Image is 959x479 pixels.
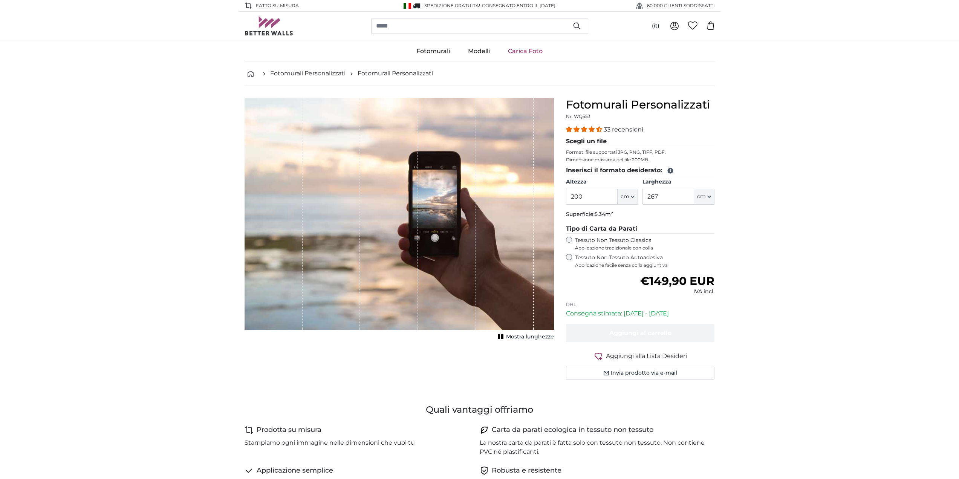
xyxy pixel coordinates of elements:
h3: Quali vantaggi offriamo [245,404,715,416]
button: Aggiungi alla Lista Desideri [566,351,715,361]
span: Fatto su misura [256,2,299,9]
h1: Fotomurali Personalizzati [566,98,715,112]
button: Aggiungi al carrello [566,324,715,342]
label: Larghezza [642,178,714,186]
h4: Prodotta su misura [257,425,321,435]
span: €149,90 EUR [640,274,714,288]
button: Mostra lunghezze [496,332,554,342]
p: Dimensione massima del file 200MB. [566,157,715,163]
span: Aggiungi alla Lista Desideri [606,352,687,361]
div: 1 of 1 [245,98,554,342]
legend: Inserisci il formato desiderato: [566,166,715,175]
legend: Tipo di Carta da Parati [566,224,715,234]
h4: Carta da parati ecologica in tessuto non tessuto [492,425,653,435]
p: Consegna stimata: [DATE] - [DATE] [566,309,715,318]
span: 60.000 CLIENTI SODDISFATTI [647,2,715,9]
div: IVA incl. [640,288,714,295]
span: 33 recensioni [604,126,643,133]
label: Tessuto Non Tessuto Classica [575,237,715,251]
span: Applicazione facile senza colla aggiuntiva [575,262,715,268]
span: - [480,3,555,8]
a: Fotomurali Personalizzati [358,69,433,78]
span: Consegnato entro il [DATE] [482,3,555,8]
p: DHL [566,301,715,308]
span: Applicazione tradizionale con colla [575,245,715,251]
h4: Applicazione semplice [257,465,333,476]
p: Stampiamo ogni immagine nelle dimensioni che vuoi tu [245,438,415,447]
button: Invia prodotto via e-mail [566,367,715,380]
span: Spedizione GRATUITA! [424,3,480,8]
nav: breadcrumbs [245,61,715,86]
a: Modelli [459,41,499,61]
span: 4.33 stars [566,126,604,133]
span: cm [697,193,706,200]
label: Altezza [566,178,638,186]
button: cm [618,189,638,205]
span: Aggiungi al carrello [609,329,671,337]
span: 5.34m² [595,211,613,217]
img: Italia [404,3,411,9]
img: Betterwalls [245,16,294,35]
button: (it) [646,19,665,33]
a: Fotomurali Personalizzati [270,69,346,78]
p: Formati file supportati JPG, PNG, TIFF, PDF. [566,149,715,155]
span: Nr. WQ553 [566,113,590,119]
label: Tessuto Non Tessuto Autoadesiva [575,254,715,268]
span: Mostra lunghezze [506,333,554,341]
a: Fotomurali [407,41,459,61]
p: La nostra carta da parati è fatta solo con tessuto non tessuto. Non contiene PVC né plastificanti. [480,438,709,456]
span: cm [621,193,629,200]
h4: Robusta e resistente [492,465,561,476]
a: Carica Foto [499,41,552,61]
button: cm [694,189,714,205]
legend: Scegli un file [566,137,715,146]
p: Superficie: [566,211,715,218]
